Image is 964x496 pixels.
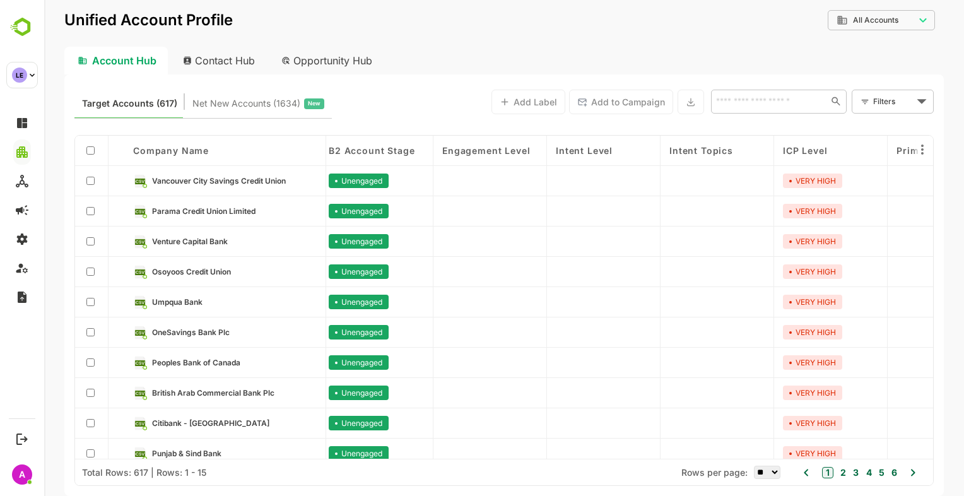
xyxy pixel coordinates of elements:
span: Company name [89,145,165,156]
div: Unengaged [285,325,344,340]
span: Osoyoos Credit Union [107,267,186,276]
button: 2 [793,466,802,480]
button: Add Label [447,90,521,114]
div: VERY HIGH [739,234,798,249]
button: 6 [844,466,853,480]
div: VERY HIGH [739,325,798,340]
span: Intent Level [512,145,568,156]
span: OneSavings Bank Plc [107,328,185,337]
span: Citibank - UK [107,418,225,428]
div: All Accounts [784,8,891,33]
div: VERY HIGH [739,264,798,279]
span: British Arab Commercial Bank Plc [107,388,230,398]
div: Unengaged [285,174,344,188]
div: Newly surfaced ICP-fit accounts from Intent, Website, LinkedIn, and other engagement signals. [148,95,280,112]
span: B2 Account Stage [285,145,370,156]
div: Account Hub [20,47,124,74]
span: Umpqua Bank [107,297,158,307]
button: Export the selected data as CSV [633,90,660,114]
span: Intent Topics [625,145,689,156]
div: Total Rows: 617 | Rows: 1 - 15 [38,467,162,478]
div: Contact Hub [129,47,222,74]
div: LE [12,68,27,83]
div: Unengaged [285,355,344,370]
div: VERY HIGH [739,295,798,309]
span: Rows per page: [637,467,703,478]
p: Unified Account Profile [20,13,189,28]
div: Unengaged [285,386,344,400]
div: VERY HIGH [739,386,798,400]
button: 1 [778,467,789,478]
div: Unengaged [285,234,344,249]
span: Peoples Bank of Canada [107,358,196,367]
div: Filters [829,95,869,108]
div: VERY HIGH [739,446,798,461]
span: Venture Capital Bank [107,237,183,246]
div: All Accounts [792,15,871,26]
span: Engagement Level [398,145,486,156]
div: Opportunity Hub [227,47,339,74]
span: Parama Credit Union Limited [107,206,211,216]
div: Unengaged [285,204,344,218]
div: VERY HIGH [739,174,798,188]
div: Unengaged [285,446,344,461]
button: Logout [13,430,30,447]
button: 3 [806,466,814,480]
div: VERY HIGH [739,416,798,430]
button: 5 [832,466,840,480]
span: ICP Level [739,145,784,156]
span: Known accounts you’ve identified to target - imported from CRM, Offline upload, or promoted from ... [38,95,133,112]
span: Net New Accounts ( 1634 ) [148,95,256,112]
img: BambooboxLogoMark.f1c84d78b4c51b1a7b5f700c9845e183.svg [6,15,38,39]
button: Add to Campaign [525,90,629,114]
button: 4 [819,466,828,480]
div: Unengaged [285,295,344,309]
span: Punjab & Sind Bank [107,449,177,458]
span: All Accounts [809,16,854,25]
div: Filters [828,88,890,115]
span: Vancouver City Savings Credit Union [107,176,241,186]
div: A [12,464,32,485]
div: Unengaged [285,264,344,279]
span: New [264,95,276,112]
div: VERY HIGH [739,355,798,370]
span: Primary Industry [852,145,934,156]
div: VERY HIGH [739,204,798,218]
div: Unengaged [285,416,344,430]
